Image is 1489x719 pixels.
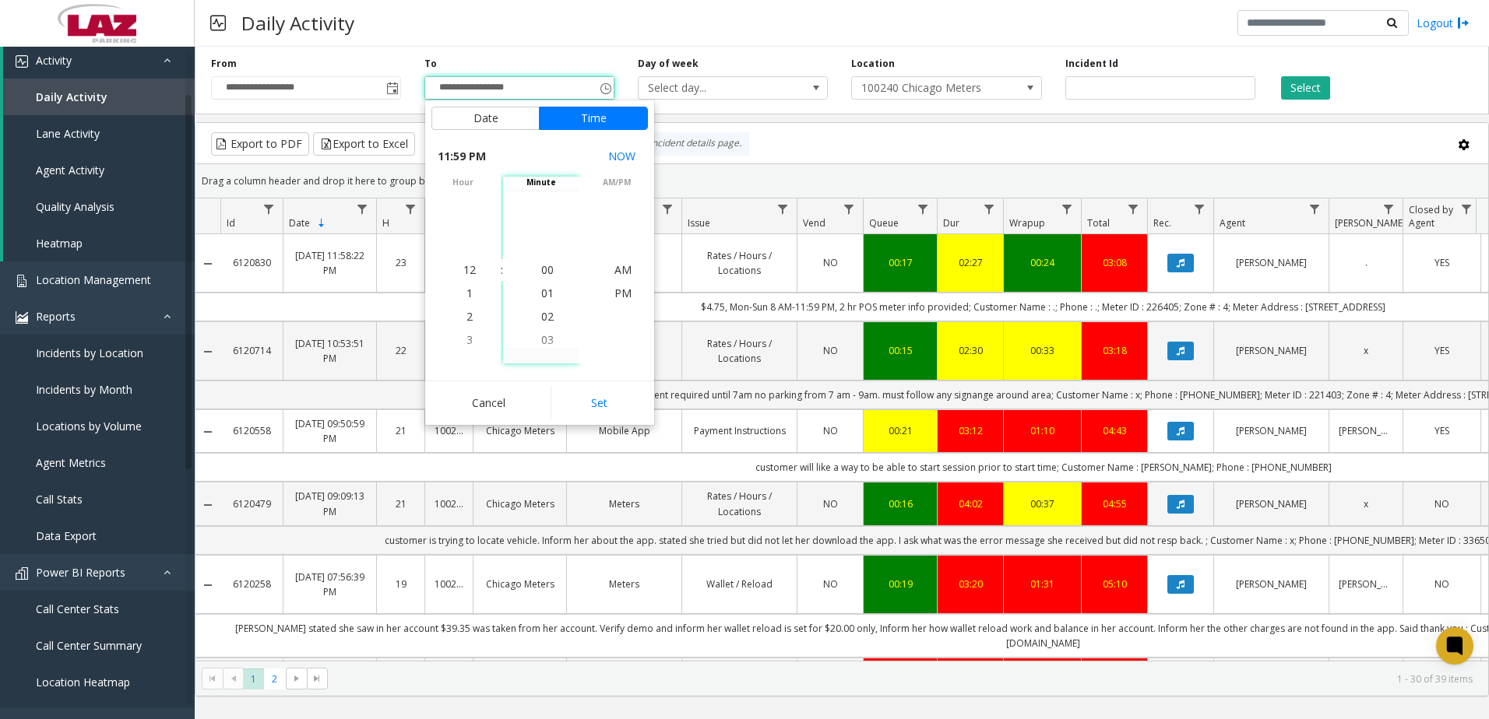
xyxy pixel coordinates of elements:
[211,57,237,71] label: From
[36,638,142,653] span: Call Center Summary
[1457,15,1470,31] img: logout
[36,382,132,397] span: Incidents by Month
[947,423,994,438] div: 03:12
[243,668,264,689] span: Page 1
[947,496,994,511] a: 04:02
[873,423,928,438] a: 00:21
[425,177,501,188] span: hour
[463,262,476,277] span: 12
[293,336,367,366] a: [DATE] 10:53:51 PM
[1434,424,1449,437] span: YES
[1013,343,1072,358] a: 00:33
[435,496,463,511] a: 100240
[1413,496,1471,511] a: NO
[1091,343,1138,358] a: 03:18
[352,198,373,219] a: Date Filter Menu
[293,489,367,518] a: [DATE] 09:09:13 PM
[3,42,195,79] a: Activity
[36,53,72,68] span: Activity
[807,255,854,270] a: NO
[576,423,672,438] a: Mobile App
[873,577,928,591] a: 00:19
[688,216,710,230] span: Issue
[1304,198,1325,219] a: Agent Filter Menu
[913,198,934,219] a: Queue Filter Menu
[36,126,100,141] span: Lane Activity
[1091,255,1138,270] div: 03:08
[386,343,415,358] a: 22
[307,668,328,689] span: Go to the last page
[36,199,114,214] span: Quality Analysis
[3,79,195,115] a: Daily Activity
[36,455,106,470] span: Agent Metrics
[1339,343,1393,358] a: x
[383,77,400,99] span: Toggle popup
[1339,423,1393,438] a: [PERSON_NAME]
[803,216,825,230] span: Vend
[807,343,854,358] a: NO
[979,198,1000,219] a: Dur Filter Menu
[386,496,415,511] a: 21
[1339,255,1393,270] a: .
[692,336,787,366] a: Rates / Hours / Locations
[1339,577,1393,591] a: [PERSON_NAME]
[638,57,699,71] label: Day of week
[1091,577,1138,591] a: 05:10
[541,262,554,277] span: 00
[602,142,642,170] button: Select now
[1013,577,1072,591] div: 01:31
[823,344,838,357] span: NO
[36,309,76,324] span: Reports
[807,577,854,591] a: NO
[807,496,854,511] a: NO
[1409,203,1453,230] span: Closed by Agent
[539,107,648,130] button: Time tab
[823,256,838,269] span: NO
[1413,343,1471,358] a: YES
[947,255,994,270] a: 02:27
[424,57,437,71] label: To
[503,177,579,188] span: minute
[36,89,107,104] span: Daily Activity
[576,496,672,511] a: Meters
[1013,496,1072,511] div: 00:37
[195,345,220,358] a: Collapse Details
[466,332,473,347] span: 3
[1013,423,1072,438] a: 01:10
[195,167,1488,195] div: Drag a column header and drop it here to group by that column
[1417,15,1470,31] a: Logout
[382,216,389,230] span: H
[1057,198,1078,219] a: Wrapup Filter Menu
[807,423,854,438] a: NO
[211,132,309,156] button: Export to PDF
[400,198,421,219] a: H Filter Menu
[1281,76,1330,100] button: Select
[36,419,142,433] span: Locations by Volume
[1339,496,1393,511] a: x
[16,55,28,68] img: 'icon'
[315,217,328,230] span: Sortable
[823,577,838,591] span: NO
[483,577,557,591] a: Chicago Meters
[551,386,649,420] button: Set
[579,177,654,188] span: AM/PM
[293,570,367,599] a: [DATE] 07:56:39 PM
[386,423,415,438] a: 21
[1434,497,1449,510] span: NO
[576,577,672,591] a: Meters
[947,577,994,591] a: 03:20
[1413,577,1471,591] a: NO
[264,668,285,689] span: Page 2
[692,423,787,438] a: Payment Instructions
[286,668,307,689] span: Go to the next page
[1223,496,1319,511] a: [PERSON_NAME]
[1378,198,1399,219] a: Parker Filter Menu
[483,423,557,438] a: Chicago Meters
[823,424,838,437] span: NO
[36,272,151,287] span: Location Management
[438,146,486,167] span: 11:59 PM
